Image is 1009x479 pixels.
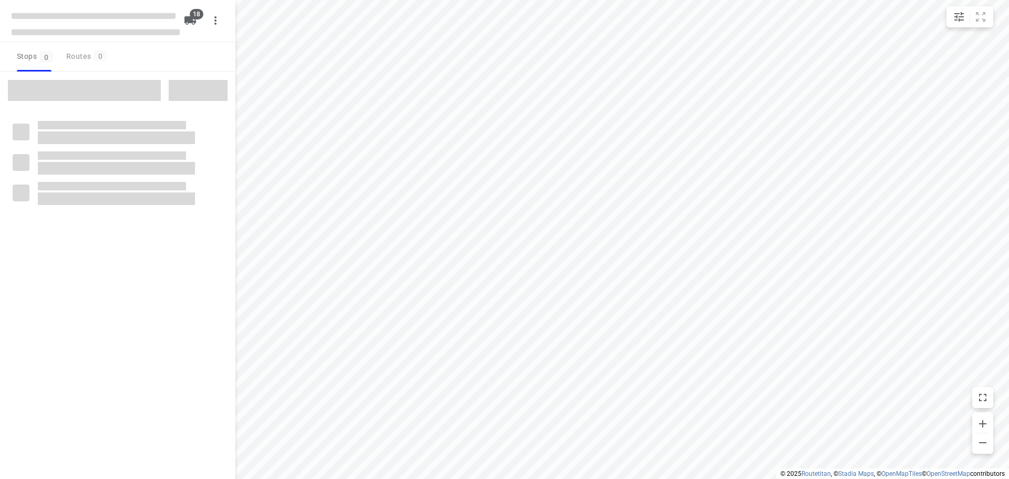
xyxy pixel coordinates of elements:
[780,470,1005,477] li: © 2025 , © , © © contributors
[838,470,874,477] a: Stadia Maps
[801,470,831,477] a: Routetitan
[881,470,922,477] a: OpenMapTiles
[949,6,970,27] button: Map settings
[926,470,970,477] a: OpenStreetMap
[946,6,993,27] div: small contained button group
